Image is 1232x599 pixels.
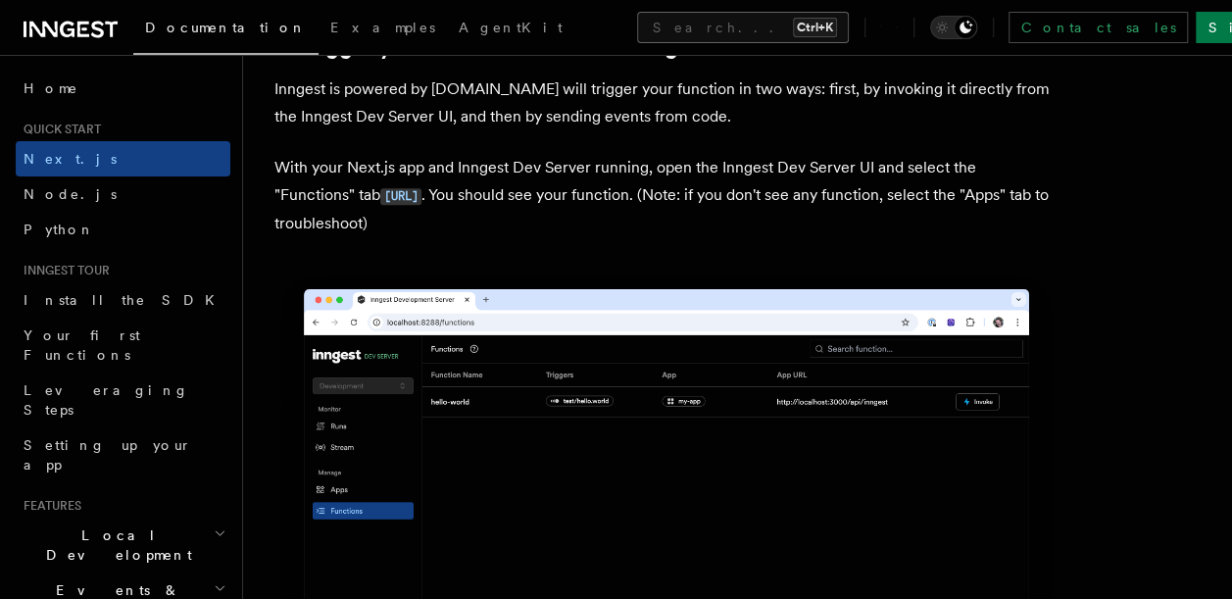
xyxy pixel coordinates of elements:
[16,498,81,514] span: Features
[16,122,101,137] span: Quick start
[793,18,837,37] kbd: Ctrl+K
[16,427,230,482] a: Setting up your app
[16,282,230,318] a: Install the SDK
[447,6,574,53] a: AgentKit
[16,212,230,247] a: Python
[16,373,230,427] a: Leveraging Steps
[16,525,214,565] span: Local Development
[24,327,140,363] span: Your first Functions
[330,20,435,35] span: Examples
[380,185,421,204] a: [URL]
[16,176,230,212] a: Node.js
[16,141,230,176] a: Next.js
[380,188,421,205] code: [URL]
[24,382,189,418] span: Leveraging Steps
[16,263,110,278] span: Inngest tour
[24,292,226,308] span: Install the SDK
[274,154,1059,237] p: With your Next.js app and Inngest Dev Server running, open the Inngest Dev Server UI and select t...
[24,186,117,202] span: Node.js
[16,518,230,573] button: Local Development
[145,20,307,35] span: Documentation
[16,318,230,373] a: Your first Functions
[1009,12,1188,43] a: Contact sales
[24,78,78,98] span: Home
[24,151,117,167] span: Next.js
[133,6,319,55] a: Documentation
[24,222,95,237] span: Python
[930,16,977,39] button: Toggle dark mode
[24,437,192,473] span: Setting up your app
[459,20,563,35] span: AgentKit
[637,12,849,43] button: Search...Ctrl+K
[274,75,1059,130] p: Inngest is powered by [DOMAIN_NAME] will trigger your function in two ways: first, by invoking it...
[319,6,447,53] a: Examples
[16,71,230,106] a: Home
